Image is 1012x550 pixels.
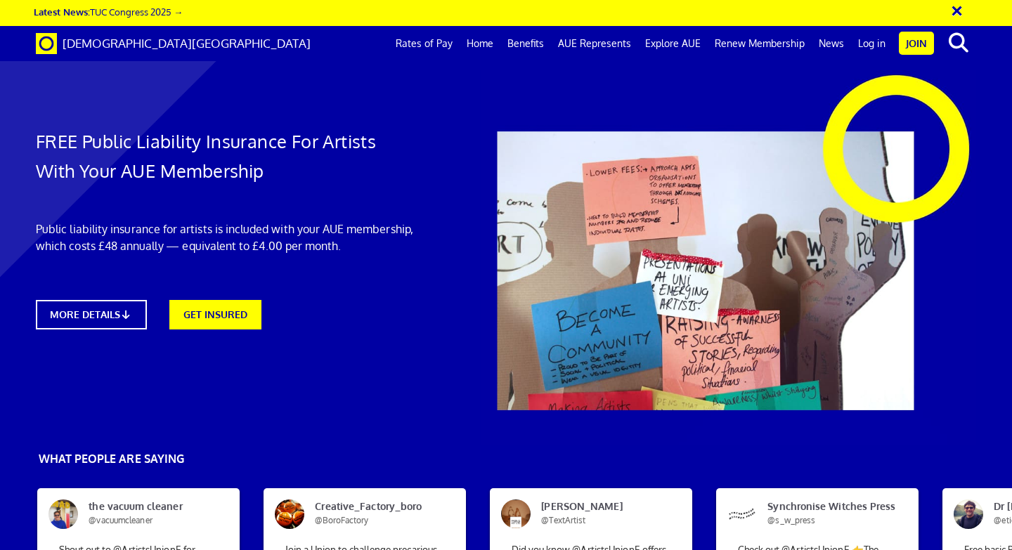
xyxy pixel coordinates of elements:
[89,515,152,525] span: @vacuumcleaner
[389,26,460,61] a: Rates of Pay
[937,28,980,58] button: search
[500,26,551,61] a: Benefits
[541,515,585,525] span: @TextArtist
[34,6,183,18] a: Latest News:TUC Congress 2025 →
[851,26,893,61] a: Log in
[899,32,934,55] a: Join
[36,300,147,329] a: MORE DETAILS
[708,26,812,61] a: Renew Membership
[36,221,415,254] p: Public liability insurance for artists is included with your AUE membership, which costs £48 annu...
[34,6,90,18] strong: Latest News:
[757,499,892,528] span: Synchronise Witches Press
[531,499,666,528] span: [PERSON_NAME]
[304,499,439,528] span: Creative_Factory_boro
[551,26,638,61] a: AUE Represents
[460,26,500,61] a: Home
[812,26,851,61] a: News
[36,126,415,185] h1: FREE Public Liability Insurance For Artists With Your AUE Membership
[315,515,368,525] span: @BoroFactory
[638,26,708,61] a: Explore AUE
[25,26,321,61] a: Brand [DEMOGRAPHIC_DATA][GEOGRAPHIC_DATA]
[78,499,213,528] span: the vacuum cleaner
[169,300,261,329] a: GET INSURED
[63,36,311,51] span: [DEMOGRAPHIC_DATA][GEOGRAPHIC_DATA]
[767,515,815,525] span: @s_w_press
